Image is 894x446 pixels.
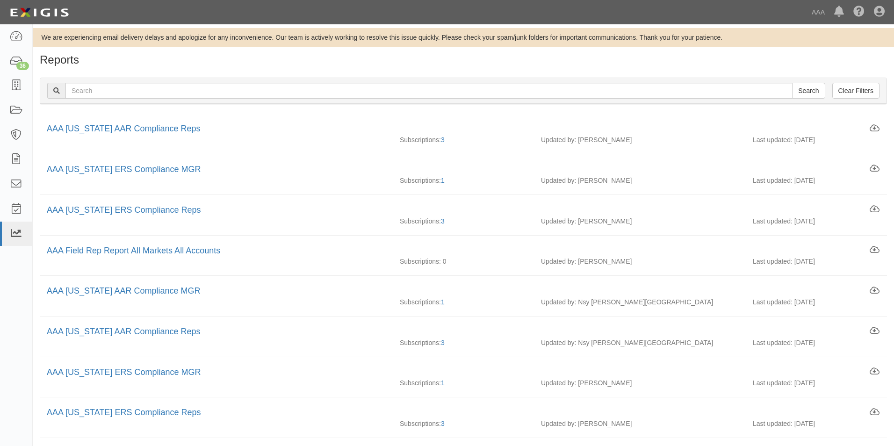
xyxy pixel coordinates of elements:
div: Updated by: [PERSON_NAME] [534,419,746,428]
a: Download [869,245,880,255]
div: 36 [16,62,29,70]
a: AAA [US_STATE] ERS Compliance MGR [47,165,201,174]
div: AAA Alabama AAR Compliance Reps [47,123,869,135]
h1: Reports [40,54,887,66]
div: Last updated: [DATE] [746,135,887,144]
a: 3 [441,420,445,427]
div: Updated by: [PERSON_NAME] [534,216,746,226]
div: Updated by: Nsy [PERSON_NAME][GEOGRAPHIC_DATA] [534,338,746,347]
div: Last updated: [DATE] [746,216,887,226]
a: AAA [US_STATE] ERS Compliance MGR [47,367,201,377]
div: AAA Hawaii AAR Compliance MGR [47,285,869,297]
div: Subscriptions: 0 [393,257,534,266]
a: Download [869,286,880,296]
div: AAA Hawaii AAR Compliance Reps [47,326,869,338]
a: AAA [US_STATE] ERS Compliance Reps [47,205,201,215]
div: Updated by: [PERSON_NAME] [534,176,746,185]
img: logo-5460c22ac91f19d4615b14bd174203de0afe785f0fc80cf4dbbc73dc1793850b.png [7,4,72,21]
div: Updated by: [PERSON_NAME] [534,257,746,266]
div: Last updated: [DATE] [746,176,887,185]
input: Search [792,83,825,99]
input: Search [65,83,793,99]
div: Updated by: Nsy [PERSON_NAME][GEOGRAPHIC_DATA] [534,297,746,307]
a: Download [869,407,880,417]
div: Updated by: [PERSON_NAME] [534,135,746,144]
div: Updated by: [PERSON_NAME] [534,378,746,388]
a: 3 [441,217,445,225]
a: Download [869,204,880,215]
a: Download [869,164,880,174]
div: AAA Alabama ERS Compliance Reps [47,204,869,216]
a: AAA [US_STATE] ERS Compliance Reps [47,408,201,417]
a: 3 [441,339,445,346]
a: AAA Field Rep Report All Markets All Accounts [47,246,220,255]
div: AAA Field Rep Report All Markets All Accounts [47,245,869,257]
i: Help Center - Complianz [853,7,865,18]
a: AAA [807,3,829,22]
div: We are experiencing email delivery delays and apologize for any inconvenience. Our team is active... [33,33,894,42]
div: Subscriptions: [393,135,534,144]
div: Subscriptions: [393,378,534,388]
div: AAA Hawaii ERS Compliance Reps [47,407,869,419]
div: Subscriptions: [393,419,534,428]
div: AAA Hawaii ERS Compliance MGR [47,367,869,379]
div: Last updated: [DATE] [746,297,887,307]
a: AAA [US_STATE] AAR Compliance Reps [47,124,200,133]
a: 1 [441,379,445,387]
a: 1 [441,298,445,306]
a: AAA [US_STATE] AAR Compliance Reps [47,327,200,336]
a: 1 [441,177,445,184]
div: AAA Alabama ERS Compliance MGR [47,164,869,176]
a: Download [869,123,880,134]
a: Download [869,367,880,377]
a: Download [869,326,880,336]
div: Subscriptions: [393,176,534,185]
a: AAA [US_STATE] AAR Compliance MGR [47,286,200,295]
div: Last updated: [DATE] [746,419,887,428]
a: 3 [441,136,445,144]
div: Last updated: [DATE] [746,257,887,266]
a: Clear Filters [832,83,880,99]
div: Subscriptions: [393,216,534,226]
div: Subscriptions: [393,338,534,347]
div: Last updated: [DATE] [746,338,887,347]
div: Subscriptions: [393,297,534,307]
div: Last updated: [DATE] [746,378,887,388]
